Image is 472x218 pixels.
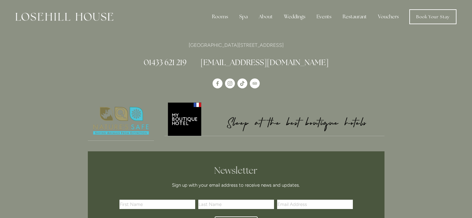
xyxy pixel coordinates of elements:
[213,78,223,88] a: Losehill House Hotel & Spa
[234,11,253,23] div: Spa
[119,200,195,209] input: First Name
[250,78,260,88] a: TripAdvisor
[373,11,404,23] a: Vouchers
[279,11,310,23] div: Weddings
[312,11,336,23] div: Events
[144,57,187,67] a: 01433 621 219
[200,57,329,67] a: [EMAIL_ADDRESS][DOMAIN_NAME]
[277,200,353,209] input: Email Address
[88,41,384,49] p: [GEOGRAPHIC_DATA][STREET_ADDRESS]
[122,165,351,176] h2: Newsletter
[207,11,233,23] div: Rooms
[225,78,235,88] a: Instagram
[16,13,113,21] img: Losehill House
[254,11,278,23] div: About
[88,101,154,140] img: Nature's Safe - Logo
[198,200,274,209] input: Last Name
[164,101,384,136] img: My Boutique Hotel - Logo
[409,9,456,24] a: Book Your Stay
[338,11,372,23] div: Restaurant
[237,78,247,88] a: TikTok
[122,181,351,189] p: Sign up with your email address to receive news and updates.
